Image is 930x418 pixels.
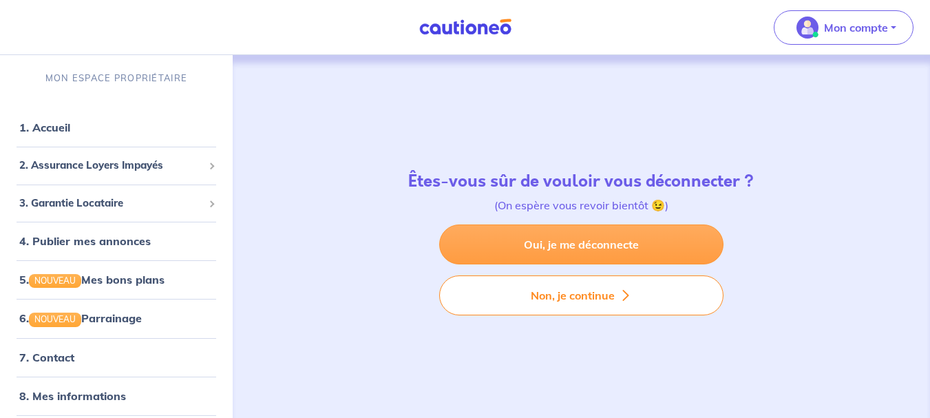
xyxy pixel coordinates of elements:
[6,190,227,217] div: 3. Garantie Locataire
[45,72,187,85] p: MON ESPACE PROPRIÉTAIRE
[6,227,227,255] div: 4. Publier mes annonces
[19,234,151,248] a: 4. Publier mes annonces
[6,344,227,371] div: 7. Contact
[774,10,913,45] button: illu_account_valid_menu.svgMon compte
[19,158,203,174] span: 2. Assurance Loyers Impayés
[19,389,126,403] a: 8. Mes informations
[796,17,818,39] img: illu_account_valid_menu.svg
[414,19,517,36] img: Cautioneo
[19,351,74,364] a: 7. Contact
[6,114,227,141] div: 1. Accueil
[6,152,227,179] div: 2. Assurance Loyers Impayés
[6,304,227,332] div: 6.NOUVEAUParrainage
[439,275,723,315] button: Non, je continue
[408,197,754,213] p: (On espère vous revoir bientôt 😉)
[19,311,142,325] a: 6.NOUVEAUParrainage
[6,266,227,293] div: 5.NOUVEAUMes bons plans
[19,273,165,286] a: 5.NOUVEAUMes bons plans
[6,382,227,410] div: 8. Mes informations
[824,19,888,36] p: Mon compte
[439,224,723,264] a: Oui, je me déconnecte
[408,171,754,191] h4: Êtes-vous sûr de vouloir vous déconnecter ?
[19,121,70,134] a: 1. Accueil
[19,196,203,211] span: 3. Garantie Locataire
